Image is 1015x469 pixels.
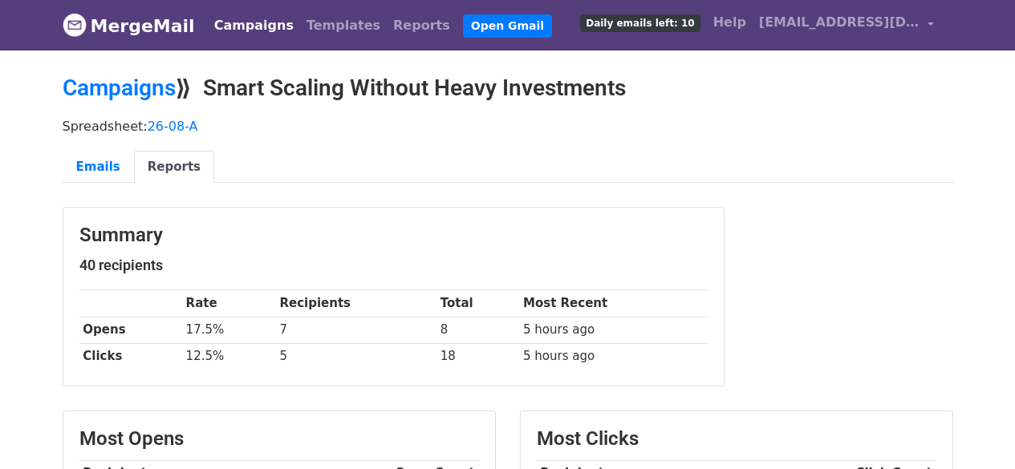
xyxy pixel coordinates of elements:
[300,10,387,42] a: Templates
[436,290,519,317] th: Total
[276,317,436,343] td: 7
[63,9,195,42] a: MergeMail
[436,343,519,370] td: 18
[537,427,936,451] h3: Most Clicks
[519,343,707,370] td: 5 hours ago
[79,343,182,370] th: Clicks
[208,10,300,42] a: Campaigns
[182,317,276,343] td: 17.5%
[574,6,706,38] a: Daily emails left: 10
[580,14,700,32] span: Daily emails left: 10
[134,151,214,184] a: Reports
[79,224,708,247] h3: Summary
[519,290,707,317] th: Most Recent
[387,10,457,42] a: Reports
[63,75,953,102] h2: ⟫ Smart Scaling Without Heavy Investments
[753,6,940,44] a: [EMAIL_ADDRESS][DOMAIN_NAME]
[148,119,198,134] a: 26-08-A
[182,290,276,317] th: Rate
[707,6,753,38] a: Help
[79,317,182,343] th: Opens
[182,343,276,370] td: 12.5%
[276,343,436,370] td: 5
[759,13,920,32] span: [EMAIL_ADDRESS][DOMAIN_NAME]
[79,257,708,274] h5: 40 recipients
[276,290,436,317] th: Recipients
[63,75,176,101] a: Campaigns
[79,427,479,451] h3: Most Opens
[436,317,519,343] td: 8
[63,118,953,135] p: Spreadsheet:
[463,14,552,38] a: Open Gmail
[519,317,707,343] td: 5 hours ago
[63,13,87,37] img: MergeMail logo
[63,151,134,184] a: Emails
